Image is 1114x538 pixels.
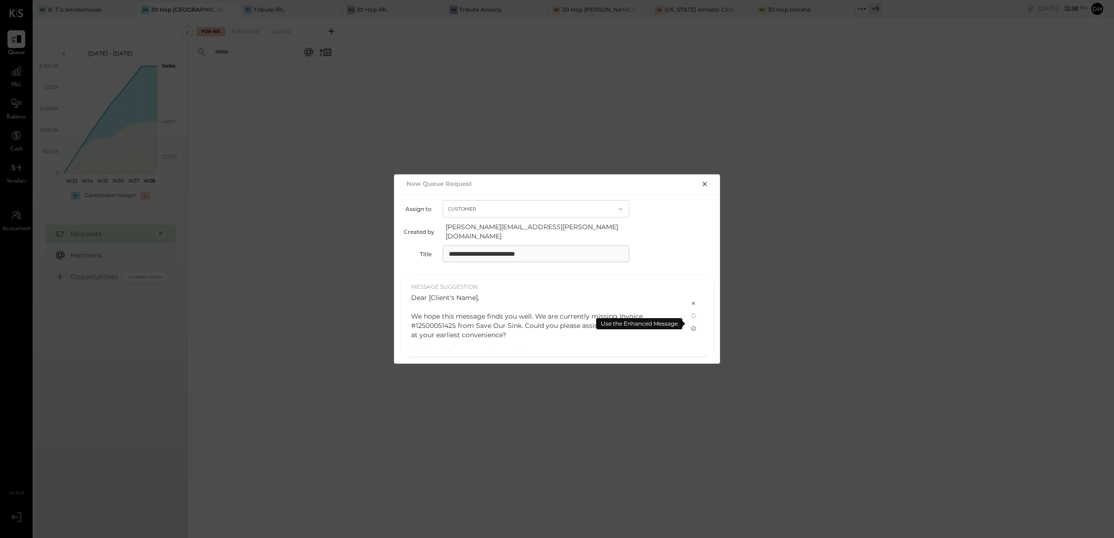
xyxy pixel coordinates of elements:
div: Dear [Client's Name], We hope this message finds you well. We are currently missing Invoice #1250... [411,293,679,395]
label: Title [404,251,432,258]
button: Customer [443,200,629,218]
div: MESSAGE SUGGESTION [411,283,679,291]
label: Assign to [404,205,432,212]
h2: New Queue Request [406,180,472,187]
div: Use the Enhanced Message [596,318,682,329]
span: [PERSON_NAME][EMAIL_ADDRESS][PERSON_NAME][DOMAIN_NAME] [446,222,632,241]
label: Created by [404,228,434,235]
